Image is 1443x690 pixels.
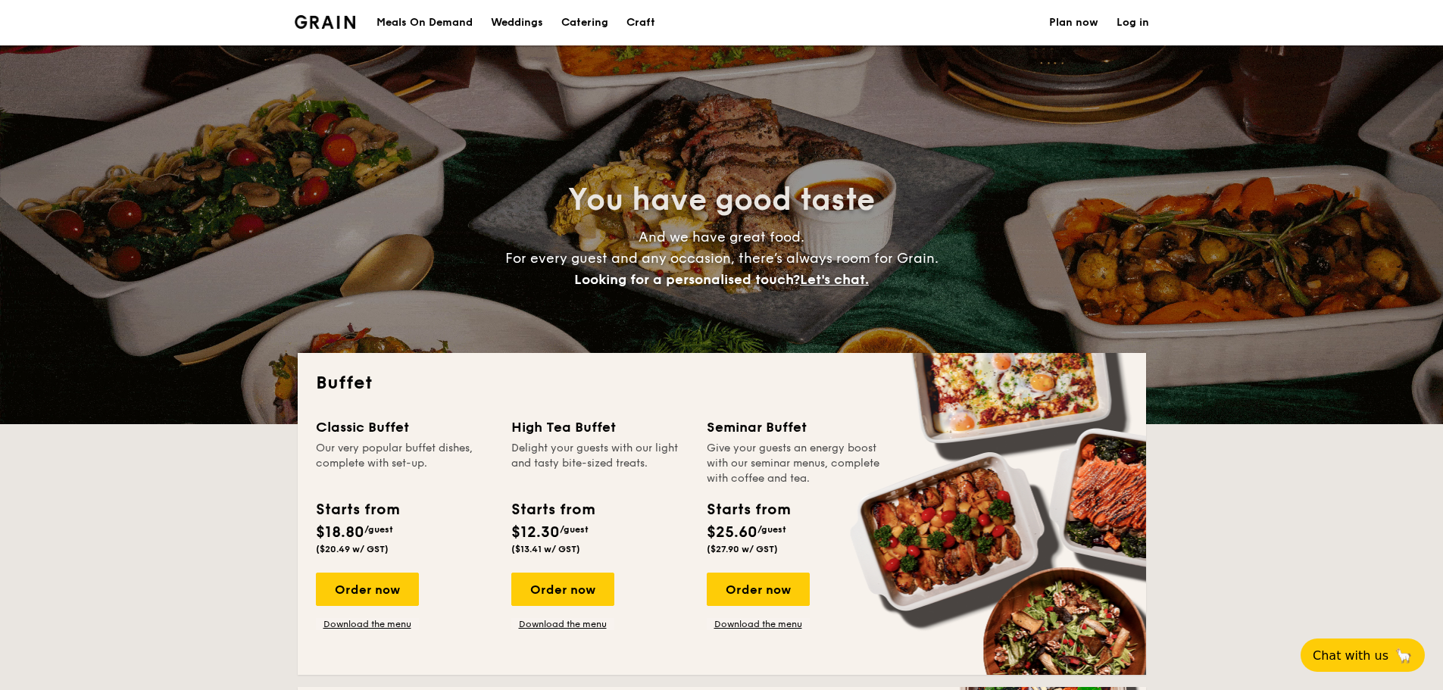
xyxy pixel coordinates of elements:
[757,524,786,535] span: /guest
[511,618,614,630] a: Download the menu
[707,573,810,606] div: Order now
[316,523,364,542] span: $18.80
[1301,638,1425,672] button: Chat with us🦙
[295,15,356,29] a: Logotype
[316,618,419,630] a: Download the menu
[511,441,689,486] div: Delight your guests with our light and tasty bite-sized treats.
[364,524,393,535] span: /guest
[707,618,810,630] a: Download the menu
[505,229,939,288] span: And we have great food. For every guest and any occasion, there’s always room for Grain.
[568,182,875,218] span: You have good taste
[316,498,398,521] div: Starts from
[511,498,594,521] div: Starts from
[1395,647,1413,664] span: 🦙
[560,524,589,535] span: /guest
[316,573,419,606] div: Order now
[511,523,560,542] span: $12.30
[295,15,356,29] img: Grain
[511,544,580,554] span: ($13.41 w/ GST)
[316,417,493,438] div: Classic Buffet
[574,271,800,288] span: Looking for a personalised touch?
[316,371,1128,395] h2: Buffet
[316,544,389,554] span: ($20.49 w/ GST)
[511,417,689,438] div: High Tea Buffet
[511,573,614,606] div: Order now
[707,498,789,521] div: Starts from
[707,441,884,486] div: Give your guests an energy boost with our seminar menus, complete with coffee and tea.
[707,523,757,542] span: $25.60
[1313,648,1388,663] span: Chat with us
[707,544,778,554] span: ($27.90 w/ GST)
[316,441,493,486] div: Our very popular buffet dishes, complete with set-up.
[800,271,869,288] span: Let's chat.
[707,417,884,438] div: Seminar Buffet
